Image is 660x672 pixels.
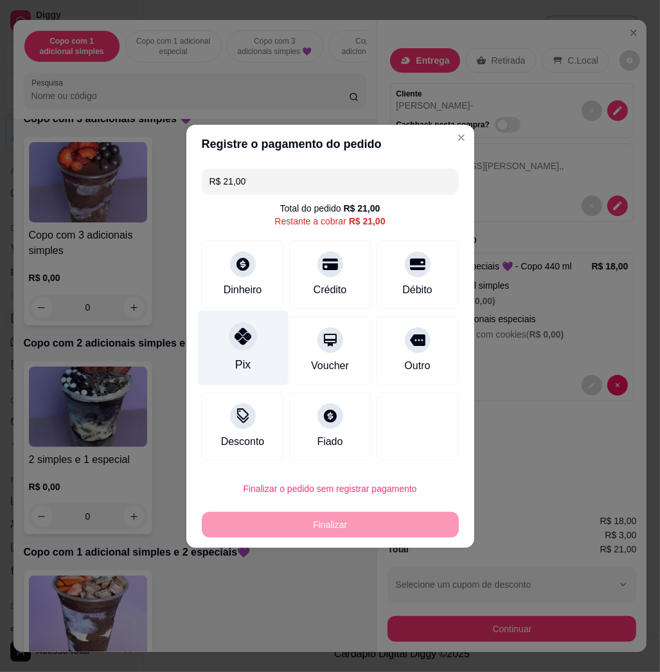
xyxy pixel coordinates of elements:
header: Registre o pagamento do pedido [186,125,474,163]
div: Total do pedido [280,202,380,215]
div: Crédito [314,282,347,298]
div: Desconto [221,434,265,450]
div: Pix [235,356,250,373]
div: Outro [404,358,430,374]
button: Close [451,127,472,148]
div: Débito [402,282,432,298]
div: Voucher [311,358,349,374]
div: Restante a cobrar [274,215,385,228]
div: R$ 21,00 [344,202,380,215]
div: Dinheiro [224,282,262,298]
button: Finalizar o pedido sem registrar pagamento [202,476,459,502]
div: Fiado [317,434,343,450]
input: Ex.: hambúrguer de cordeiro [210,168,451,194]
div: R$ 21,00 [349,215,386,228]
